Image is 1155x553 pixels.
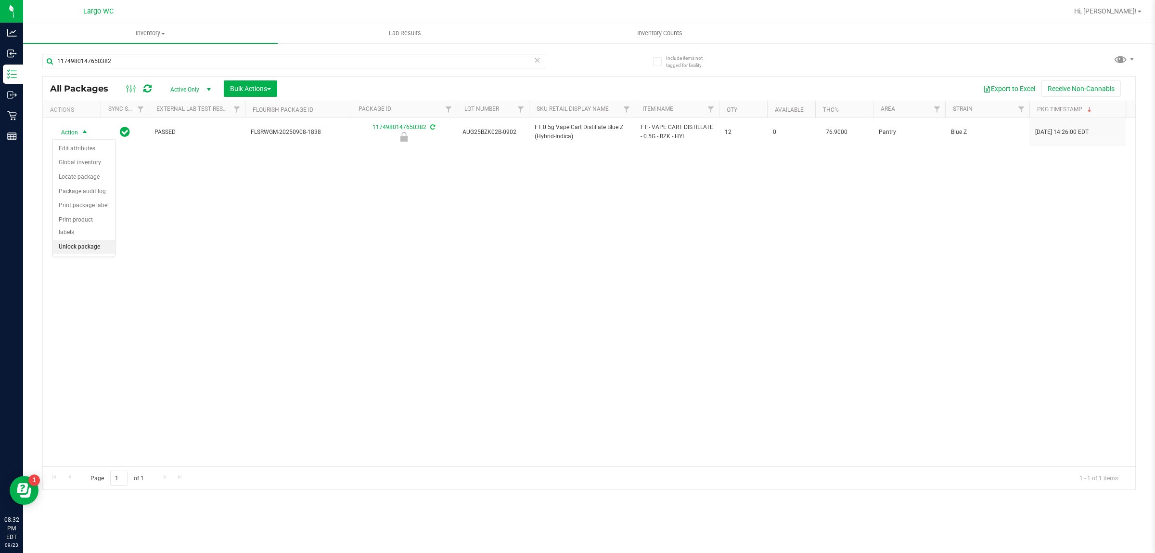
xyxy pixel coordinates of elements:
span: Include items not tagged for facility [666,54,714,69]
span: Page of 1 [82,471,152,486]
span: 0 [773,128,809,137]
span: Bulk Actions [230,85,271,92]
a: Filter [703,101,719,118]
span: Hi, [PERSON_NAME]! [1074,7,1137,15]
a: Qty [727,106,737,113]
iframe: Resource center unread badge [28,474,40,486]
span: 1 - 1 of 1 items [1072,471,1126,485]
a: Filter [1014,101,1029,118]
span: [DATE] 14:26:00 EDT [1035,128,1089,137]
li: Global inventory [53,156,115,170]
a: External Lab Test Result [156,105,232,112]
span: Sync from Compliance System [429,124,435,131]
span: Action [52,126,78,139]
span: Lab Results [376,29,434,38]
span: AUG25BZK02B-0902 [462,128,523,137]
input: Search Package ID, Item Name, SKU, Lot or Part Number... [42,54,545,68]
li: Print product labels [53,213,115,239]
a: Filter [133,101,149,118]
span: 76.9000 [821,125,852,139]
input: 1 [110,471,128,486]
inline-svg: Analytics [7,28,17,38]
li: Unlock package [53,240,115,254]
li: Package audit log [53,184,115,199]
span: FLSRWGM-20250908-1838 [251,128,345,137]
div: Newly Received [349,132,458,142]
span: 12 [725,128,761,137]
button: Export to Excel [977,80,1041,97]
a: Filter [513,101,529,118]
a: THC% [823,106,839,113]
span: Clear [534,54,540,66]
a: Sync Status [108,105,145,112]
a: Strain [953,105,973,112]
p: 08:32 PM EDT [4,515,19,541]
a: Item Name [642,105,673,112]
span: select [79,126,91,139]
a: Area [881,105,895,112]
span: Largo WC [83,7,114,15]
a: 1174980147650382 [372,124,426,131]
span: Blue Z [951,128,1024,137]
a: Lot Number [464,105,499,112]
a: Sku Retail Display Name [537,105,609,112]
a: Lab Results [278,23,532,43]
span: In Sync [120,125,130,139]
li: Edit attributes [53,142,115,156]
a: Inventory Counts [532,23,787,43]
inline-svg: Outbound [7,90,17,100]
span: PASSED [154,128,239,137]
a: Pkg Timestamp [1037,106,1093,113]
inline-svg: Reports [7,132,17,141]
span: All Packages [50,83,118,94]
inline-svg: Inbound [7,49,17,58]
inline-svg: Inventory [7,69,17,79]
span: FT - VAPE CART DISTILLATE - 0.5G - BZK - HYI [641,123,713,141]
li: Locate package [53,170,115,184]
span: Inventory Counts [624,29,695,38]
a: Available [775,106,804,113]
a: Filter [229,101,245,118]
button: Bulk Actions [224,80,277,97]
a: Inventory [23,23,278,43]
inline-svg: Retail [7,111,17,120]
a: Filter [441,101,457,118]
button: Receive Non-Cannabis [1041,80,1121,97]
span: FT 0.5g Vape Cart Distillate Blue Z (Hybrid-Indica) [535,123,629,141]
span: Inventory [23,29,278,38]
iframe: Resource center [10,476,38,505]
a: Package ID [359,105,391,112]
div: Actions [50,106,97,113]
a: Filter [619,101,635,118]
li: Print package label [53,198,115,213]
p: 09/23 [4,541,19,549]
a: Flourish Package ID [253,106,313,113]
a: Filter [929,101,945,118]
span: Pantry [879,128,939,137]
